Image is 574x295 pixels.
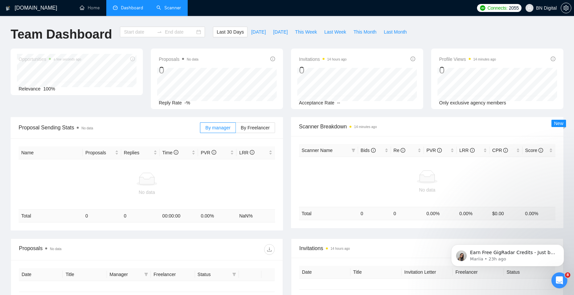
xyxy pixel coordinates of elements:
[273,28,288,36] span: [DATE]
[81,126,93,130] span: No data
[212,150,216,155] span: info-circle
[487,4,507,12] span: Connects:
[299,122,555,131] span: Scanner Breakdown
[439,64,496,76] div: 0
[124,28,154,36] input: Start date
[264,247,274,252] span: download
[353,28,376,36] span: This Month
[358,207,391,220] td: 0
[19,146,83,159] th: Name
[503,148,508,153] span: info-circle
[302,186,553,194] div: No data
[43,86,55,91] span: 100%
[470,148,475,153] span: info-circle
[299,266,350,279] th: Date
[321,27,350,37] button: Last Week
[198,271,230,278] span: Status
[327,58,346,61] time: 14 hours ago
[299,100,335,105] span: Acceptance Rate
[237,210,275,222] td: NaN %
[439,55,496,63] span: Profile Views
[411,57,415,61] span: info-circle
[565,272,570,278] span: 8
[19,210,83,222] td: Total
[241,125,270,130] span: By Freelancer
[459,148,475,153] span: LRR
[162,150,178,155] span: Time
[492,148,508,153] span: CPR
[83,210,121,222] td: 0
[337,100,340,105] span: --
[551,272,567,288] iframe: Intercom live chat
[217,28,244,36] span: Last 30 Days
[554,121,563,126] span: New
[121,210,160,222] td: 0
[160,210,198,222] td: 00:00:00
[213,27,247,37] button: Last 30 Days
[198,210,237,222] td: 0.00 %
[384,28,407,36] span: Last Month
[19,244,147,255] div: Proposals
[144,272,148,276] span: filter
[165,28,195,36] input: End date
[401,148,405,153] span: info-circle
[157,29,162,35] span: swap-right
[201,150,216,155] span: PVR
[299,244,555,252] span: Invitations
[159,55,198,63] span: Proposals
[299,64,346,76] div: 0
[350,27,380,37] button: This Month
[159,100,182,105] span: Reply Rate
[247,27,269,37] button: [DATE]
[523,207,555,220] td: 0.00 %
[63,268,107,281] th: Title
[264,244,275,255] button: download
[239,150,254,155] span: LRR
[394,148,406,153] span: Re
[124,149,152,156] span: Replies
[371,148,376,153] span: info-circle
[380,27,410,37] button: Last Month
[121,5,143,11] span: Dashboard
[159,64,198,76] div: 0
[269,27,291,37] button: [DATE]
[232,272,236,276] span: filter
[299,55,346,63] span: Invitations
[110,271,142,278] span: Manager
[302,148,333,153] span: Scanner Name
[561,5,571,11] span: setting
[19,123,200,132] span: Proposal Sending Stats
[19,268,63,281] th: Date
[107,268,151,281] th: Manager
[424,207,457,220] td: 0.00 %
[157,29,162,35] span: to
[184,100,190,105] span: -%
[21,189,272,196] div: No data
[457,207,490,220] td: 0.00 %
[250,150,254,155] span: info-circle
[441,230,574,277] iframe: Intercom notifications message
[270,57,275,61] span: info-circle
[251,28,266,36] span: [DATE]
[439,100,506,105] span: Only exclusive agency members
[11,27,112,42] h1: Team Dashboard
[174,150,178,155] span: info-circle
[331,247,350,250] time: 14 hours ago
[350,266,402,279] th: Title
[6,3,10,14] img: logo
[480,5,485,11] img: upwork-logo.png
[527,6,532,10] span: user
[561,3,571,13] button: setting
[291,27,321,37] button: This Week
[80,5,100,11] a: homeHome
[19,86,41,91] span: Relevance
[187,58,198,61] span: No data
[354,125,377,129] time: 14 minutes ago
[402,266,453,279] th: Invitation Letter
[473,58,496,61] time: 14 minutes ago
[525,148,543,153] span: Score
[509,4,519,12] span: 2055
[324,28,346,36] span: Last Week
